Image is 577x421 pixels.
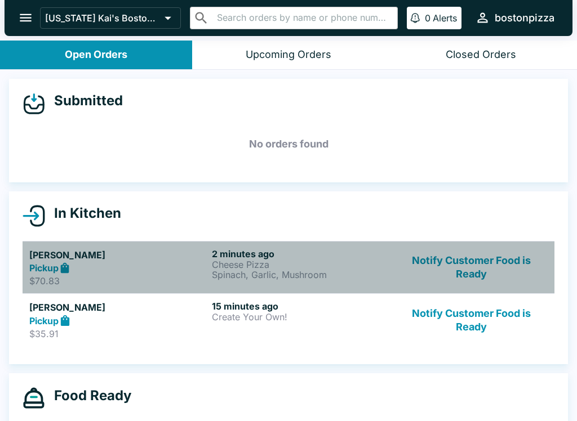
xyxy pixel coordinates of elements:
[425,12,430,24] p: 0
[45,205,121,222] h4: In Kitchen
[212,301,390,312] h6: 15 minutes ago
[395,301,548,339] button: Notify Customer Food is Ready
[214,10,393,26] input: Search orders by name or phone number
[212,312,390,322] p: Create Your Own!
[23,293,554,346] a: [PERSON_NAME]Pickup$35.9115 minutes agoCreate Your Own!Notify Customer Food is Ready
[495,11,554,25] div: bostonpizza
[471,6,559,30] button: bostonpizza
[212,259,390,270] p: Cheese Pizza
[29,248,207,262] h5: [PERSON_NAME]
[29,262,59,274] strong: Pickup
[29,315,59,326] strong: Pickup
[29,275,207,286] p: $70.83
[433,12,457,24] p: Alerts
[23,241,554,294] a: [PERSON_NAME]Pickup$70.832 minutes agoCheese PizzaSpinach, Garlic, MushroomNotify Customer Food i...
[45,12,160,24] p: [US_STATE] Kai's Boston Pizza
[212,248,390,259] h6: 2 minutes ago
[212,270,390,280] p: Spinach, Garlic, Mushroom
[395,248,548,287] button: Notify Customer Food is Ready
[45,92,123,109] h4: Submitted
[29,328,207,339] p: $35.91
[45,387,131,404] h4: Food Ready
[29,301,207,314] h5: [PERSON_NAME]
[446,48,516,61] div: Closed Orders
[246,48,331,61] div: Upcoming Orders
[23,124,554,164] h5: No orders found
[40,7,181,29] button: [US_STATE] Kai's Boston Pizza
[65,48,127,61] div: Open Orders
[11,3,40,32] button: open drawer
